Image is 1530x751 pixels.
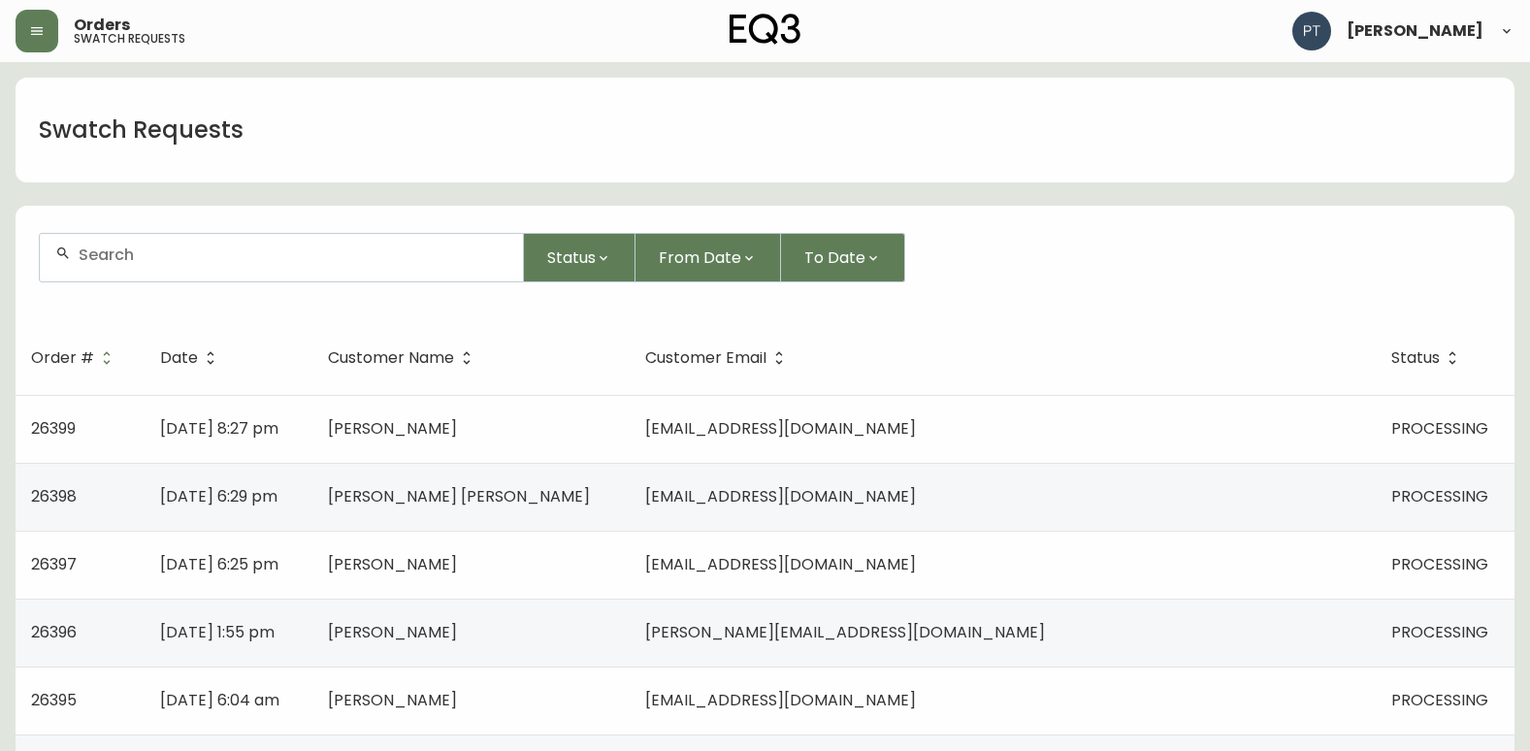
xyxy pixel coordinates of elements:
[645,352,766,364] span: Customer Email
[160,621,275,643] span: [DATE] 1:55 pm
[79,245,507,264] input: Search
[31,349,119,367] span: Order #
[730,14,801,45] img: logo
[1391,349,1465,367] span: Status
[31,417,76,440] span: 26399
[645,689,916,711] span: [EMAIL_ADDRESS][DOMAIN_NAME]
[645,553,916,575] span: [EMAIL_ADDRESS][DOMAIN_NAME]
[160,349,223,367] span: Date
[328,485,590,507] span: [PERSON_NAME] [PERSON_NAME]
[160,417,278,440] span: [DATE] 8:27 pm
[781,233,905,282] button: To Date
[31,689,77,711] span: 26395
[31,352,94,364] span: Order #
[1292,12,1331,50] img: 986dcd8e1aab7847125929f325458823
[328,349,479,367] span: Customer Name
[31,621,77,643] span: 26396
[1391,689,1488,711] span: PROCESSING
[160,352,198,364] span: Date
[328,689,457,711] span: [PERSON_NAME]
[645,485,916,507] span: [EMAIL_ADDRESS][DOMAIN_NAME]
[160,553,278,575] span: [DATE] 6:25 pm
[524,233,635,282] button: Status
[645,417,916,440] span: [EMAIL_ADDRESS][DOMAIN_NAME]
[160,485,277,507] span: [DATE] 6:29 pm
[160,689,279,711] span: [DATE] 6:04 am
[328,352,454,364] span: Customer Name
[645,621,1045,643] span: [PERSON_NAME][EMAIL_ADDRESS][DOMAIN_NAME]
[31,485,77,507] span: 26398
[1347,23,1483,39] span: [PERSON_NAME]
[31,553,77,575] span: 26397
[804,245,865,270] span: To Date
[1391,417,1488,440] span: PROCESSING
[1391,621,1488,643] span: PROCESSING
[39,114,244,147] h1: Swatch Requests
[328,553,457,575] span: [PERSON_NAME]
[74,33,185,45] h5: swatch requests
[659,245,741,270] span: From Date
[547,245,596,270] span: Status
[635,233,781,282] button: From Date
[328,417,457,440] span: [PERSON_NAME]
[328,621,457,643] span: [PERSON_NAME]
[1391,352,1440,364] span: Status
[645,349,792,367] span: Customer Email
[74,17,130,33] span: Orders
[1391,553,1488,575] span: PROCESSING
[1391,485,1488,507] span: PROCESSING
